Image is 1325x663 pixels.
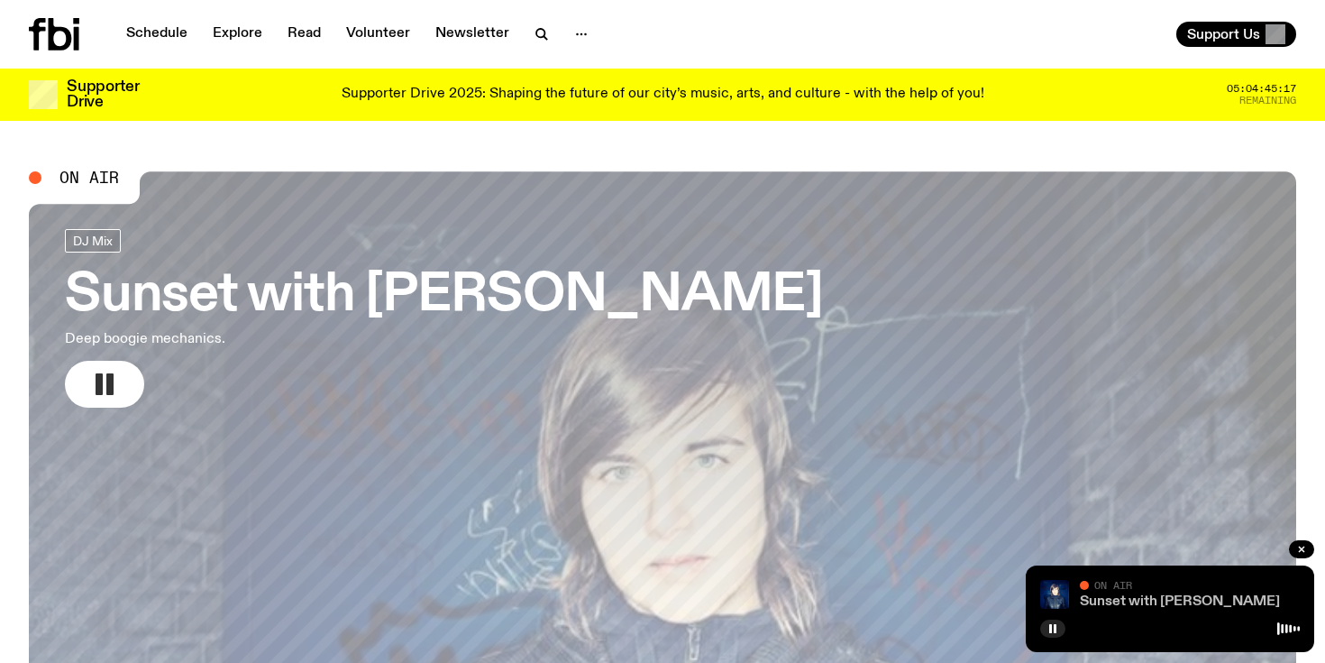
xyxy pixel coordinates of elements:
[65,271,823,321] h3: Sunset with [PERSON_NAME]
[342,87,984,103] p: Supporter Drive 2025: Shaping the future of our city’s music, arts, and culture - with the help o...
[73,234,113,247] span: DJ Mix
[115,22,198,47] a: Schedule
[1227,84,1296,94] span: 05:04:45:17
[67,79,139,110] h3: Supporter Drive
[335,22,421,47] a: Volunteer
[1187,26,1260,42] span: Support Us
[65,229,823,408] a: Sunset with [PERSON_NAME]Deep boogie mechanics.
[65,328,526,350] p: Deep boogie mechanics.
[59,170,119,186] span: On Air
[1176,22,1296,47] button: Support Us
[202,22,273,47] a: Explore
[1080,594,1280,609] a: Sunset with [PERSON_NAME]
[425,22,520,47] a: Newsletter
[1239,96,1296,106] span: Remaining
[277,22,332,47] a: Read
[65,229,121,253] a: DJ Mix
[1094,579,1132,591] span: On Air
